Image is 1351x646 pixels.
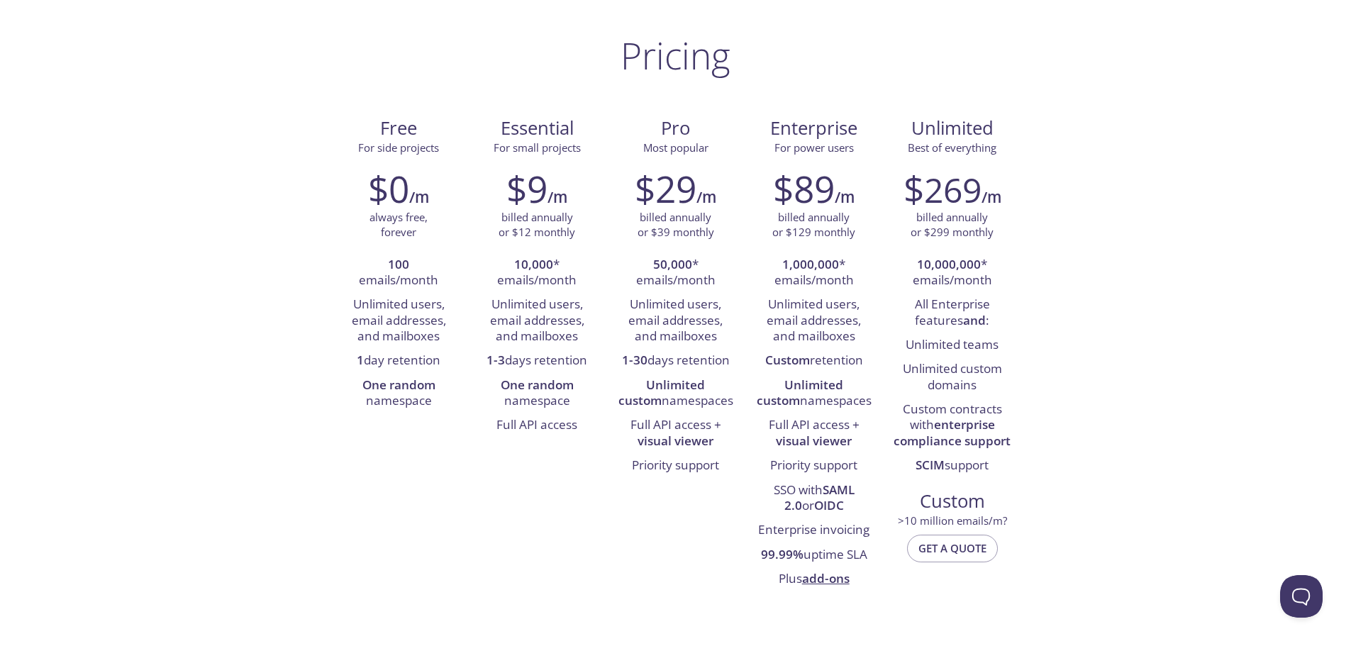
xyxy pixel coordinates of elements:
span: For power users [774,140,854,155]
h6: /m [982,185,1001,209]
span: Unlimited [911,116,994,140]
span: Custom [894,489,1010,513]
strong: 50,000 [653,256,692,272]
span: Enterprise [756,116,872,140]
h2: $0 [368,167,409,210]
h6: /m [835,185,855,209]
li: day retention [340,349,457,373]
li: Full API access + [755,413,872,454]
span: For small projects [494,140,581,155]
strong: One random [362,377,435,393]
h2: $9 [506,167,547,210]
strong: SCIM [916,457,945,473]
li: Full API access [479,413,596,438]
h6: /m [547,185,567,209]
li: All Enterprise features : [894,293,1011,333]
strong: 100 [388,256,409,272]
li: namespaces [617,374,734,414]
strong: OIDC [814,497,844,513]
span: Pro [618,116,733,140]
li: namespace [340,374,457,414]
li: support [894,454,1011,478]
li: SSO with or [755,479,872,519]
span: Essential [479,116,595,140]
li: Unlimited users, email addresses, and mailboxes [479,293,596,349]
li: namespace [479,374,596,414]
li: Unlimited teams [894,333,1011,357]
strong: Custom [765,352,810,368]
span: 269 [924,167,982,213]
strong: Unlimited custom [618,377,706,408]
strong: Unlimited custom [757,377,844,408]
button: Get a quote [907,535,998,562]
li: * emails/month [479,253,596,294]
li: * emails/month [755,253,872,294]
h2: $ [904,167,982,210]
strong: One random [501,377,574,393]
li: Plus [755,567,872,591]
li: uptime SLA [755,543,872,567]
li: days retention [479,349,596,373]
strong: and [963,312,986,328]
iframe: Help Scout Beacon - Open [1280,575,1323,618]
li: Custom contracts with [894,398,1011,454]
p: billed annually or $39 monthly [638,210,714,240]
li: Priority support [617,454,734,478]
strong: 1-30 [622,352,647,368]
li: Unlimited custom domains [894,357,1011,398]
span: Most popular [643,140,708,155]
strong: enterprise compliance support [894,416,1011,448]
strong: 10,000 [514,256,553,272]
h6: /m [696,185,716,209]
span: Free [341,116,457,140]
strong: 10,000,000 [917,256,981,272]
li: Unlimited users, email addresses, and mailboxes [340,293,457,349]
li: retention [755,349,872,373]
li: Unlimited users, email addresses, and mailboxes [617,293,734,349]
h2: $29 [635,167,696,210]
span: Best of everything [908,140,996,155]
p: always free, forever [369,210,428,240]
p: billed annually or $299 monthly [911,210,994,240]
h2: $89 [773,167,835,210]
li: namespaces [755,374,872,414]
a: add-ons [802,570,850,586]
h1: Pricing [621,34,730,77]
li: Unlimited users, email addresses, and mailboxes [755,293,872,349]
strong: visual viewer [638,433,713,449]
li: Full API access + [617,413,734,454]
strong: 1,000,000 [782,256,839,272]
li: * emails/month [617,253,734,294]
h6: /m [409,185,429,209]
li: emails/month [340,253,457,294]
strong: 99.99% [761,546,804,562]
span: > 10 million emails/m? [898,513,1007,528]
li: Enterprise invoicing [755,518,872,542]
li: * emails/month [894,253,1011,294]
p: billed annually or $12 monthly [499,210,575,240]
span: For side projects [358,140,439,155]
strong: 1-3 [487,352,505,368]
li: days retention [617,349,734,373]
strong: visual viewer [776,433,852,449]
strong: SAML 2.0 [784,481,855,513]
li: Priority support [755,454,872,478]
p: billed annually or $129 monthly [772,210,855,240]
strong: 1 [357,352,364,368]
span: Get a quote [918,539,986,557]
